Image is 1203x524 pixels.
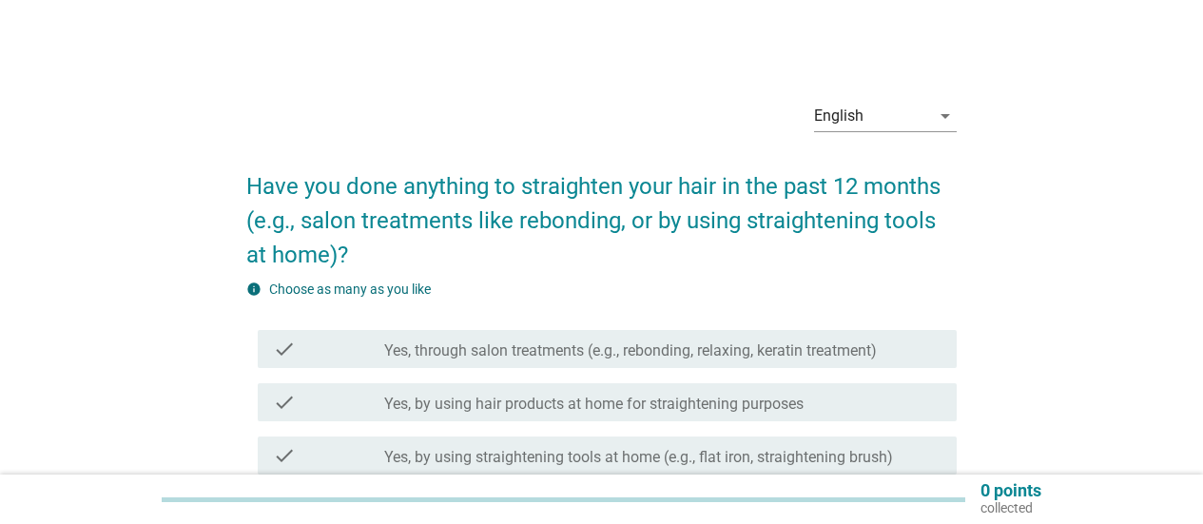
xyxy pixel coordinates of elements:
i: check [273,338,296,360]
p: 0 points [980,482,1041,499]
i: arrow_drop_down [934,105,957,127]
label: Choose as many as you like [269,281,431,297]
p: collected [980,499,1041,516]
i: check [273,391,296,414]
label: Yes, through salon treatments (e.g., rebonding, relaxing, keratin treatment) [384,341,877,360]
div: English [814,107,863,125]
h2: Have you done anything to straighten your hair in the past 12 months (e.g., salon treatments like... [246,150,957,272]
i: info [246,281,262,297]
label: Yes, by using hair products at home for straightening purposes [384,395,804,414]
label: Yes, by using straightening tools at home (e.g., flat iron, straightening brush) [384,448,893,467]
i: check [273,444,296,467]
